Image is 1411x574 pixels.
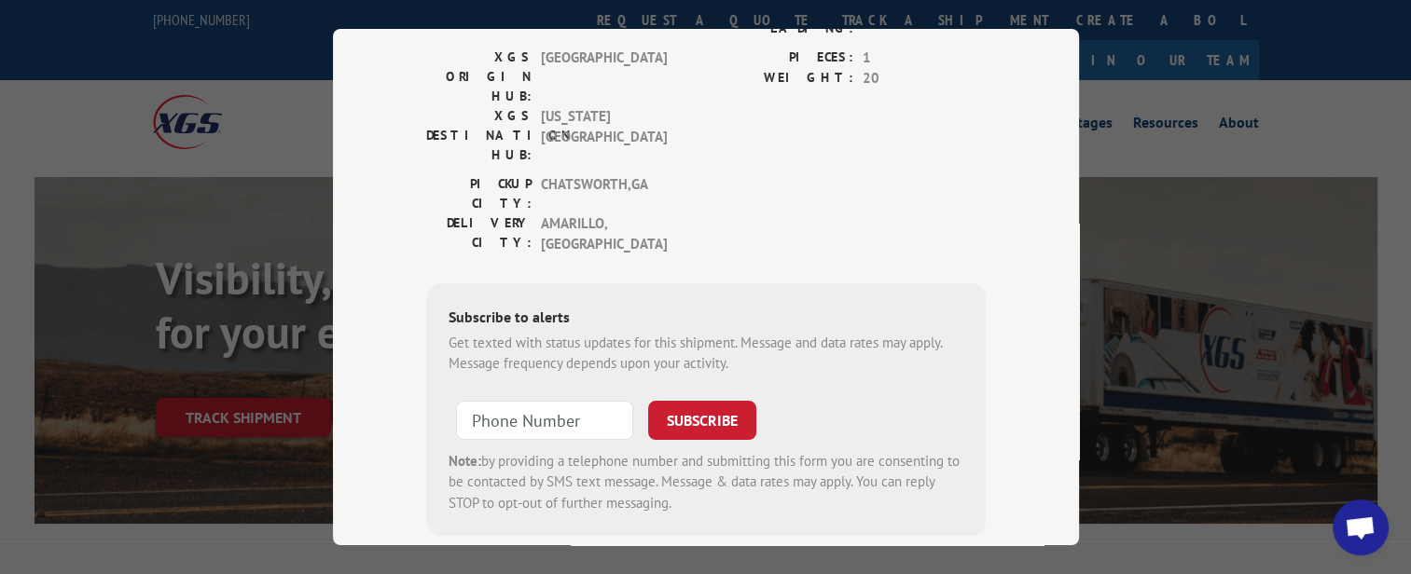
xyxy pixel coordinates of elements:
[449,332,963,374] div: Get texted with status updates for this shipment. Message and data rates may apply. Message frequ...
[449,305,963,332] div: Subscribe to alerts
[863,68,986,89] span: 20
[426,47,532,105] label: XGS ORIGIN HUB:
[426,173,532,212] label: PICKUP CITY:
[426,212,532,254] label: DELIVERY CITY:
[449,451,481,469] strong: Note:
[863,47,986,68] span: 1
[541,173,667,212] span: CHATSWORTH , GA
[541,212,667,254] span: AMARILLO , [GEOGRAPHIC_DATA]
[456,400,633,439] input: Phone Number
[1333,499,1389,555] div: Open chat
[706,68,853,89] label: WEIGHT:
[706,47,853,68] label: PIECES:
[541,105,667,164] span: [US_STATE][GEOGRAPHIC_DATA]
[541,47,667,105] span: [GEOGRAPHIC_DATA]
[426,105,532,164] label: XGS DESTINATION HUB:
[449,450,963,513] div: by providing a telephone number and submitting this form you are consenting to be contacted by SM...
[648,400,756,439] button: SUBSCRIBE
